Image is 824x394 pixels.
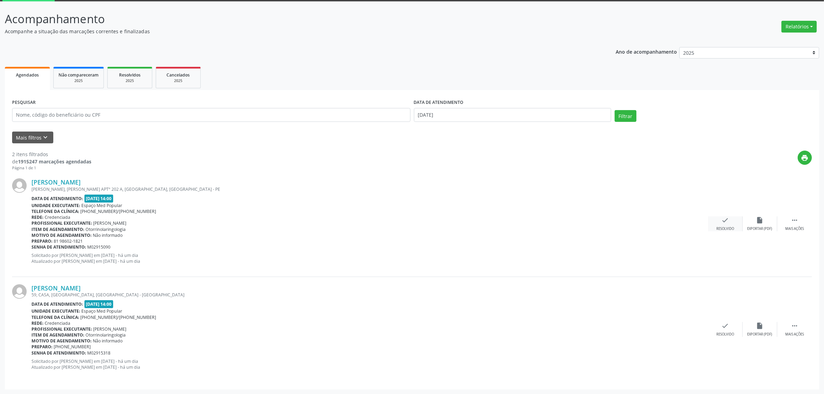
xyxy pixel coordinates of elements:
[5,10,575,28] p: Acompanhamento
[93,220,127,226] span: [PERSON_NAME]
[84,300,114,308] span: [DATE] 14:00
[54,238,83,244] span: 81 98602-1821
[414,97,464,108] label: DATA DE ATENDIMENTO
[58,72,99,78] span: Não compareceram
[12,132,53,144] button: Mais filtroskeyboard_arrow_down
[45,320,71,326] span: Credenciada
[798,151,812,165] button: print
[12,284,27,299] img: img
[31,344,53,350] b: Preparo:
[93,338,123,344] span: Não informado
[84,195,114,203] span: [DATE] 14:00
[12,108,410,122] input: Nome, código do beneficiário ou CPF
[31,232,92,238] b: Motivo de agendamento:
[31,214,44,220] b: Rede:
[12,97,36,108] label: PESQUISAR
[785,332,804,337] div: Mais ações
[16,72,39,78] span: Agendados
[31,350,86,356] b: Senha de atendimento:
[88,350,111,356] span: M02915318
[31,226,84,232] b: Item de agendamento:
[45,214,71,220] span: Credenciada
[161,78,196,83] div: 2025
[31,186,708,192] div: [PERSON_NAME], [PERSON_NAME] APTº 202 A, [GEOGRAPHIC_DATA], [GEOGRAPHIC_DATA] - PE
[722,322,729,330] i: check
[31,252,708,264] p: Solicitado por [PERSON_NAME] em [DATE] - há um dia Atualizado por [PERSON_NAME] em [DATE] - há um...
[716,226,734,231] div: Resolvido
[31,308,80,314] b: Unidade executante:
[31,238,53,244] b: Preparo:
[12,158,91,165] div: de
[31,338,92,344] b: Motivo de agendamento:
[616,47,677,56] p: Ano de acompanhamento
[756,322,764,330] i: insert_drive_file
[88,244,111,250] span: M02915090
[785,226,804,231] div: Mais ações
[615,110,636,122] button: Filtrar
[716,332,734,337] div: Resolvido
[748,226,772,231] div: Exportar (PDF)
[12,165,91,171] div: Página 1 de 1
[31,203,80,208] b: Unidade executante:
[31,244,86,250] b: Senha de atendimento:
[31,326,92,332] b: Profissional executante:
[31,358,708,370] p: Solicitado por [PERSON_NAME] em [DATE] - há um dia Atualizado por [PERSON_NAME] em [DATE] - há um...
[81,314,156,320] span: [PHONE_NUMBER]/[PHONE_NUMBER]
[791,216,798,224] i: 
[722,216,729,224] i: check
[86,332,126,338] span: Otorrinolaringologia
[93,232,123,238] span: Não informado
[748,332,772,337] div: Exportar (PDF)
[31,292,708,298] div: 59, CASA, [GEOGRAPHIC_DATA], [GEOGRAPHIC_DATA] - [GEOGRAPHIC_DATA]
[31,220,92,226] b: Profissional executante:
[31,320,44,326] b: Rede:
[167,72,190,78] span: Cancelados
[82,308,123,314] span: Espaço Med Popular
[31,284,81,292] a: [PERSON_NAME]
[18,158,91,165] strong: 1915247 marcações agendadas
[54,344,91,350] span: [PHONE_NUMBER]
[756,216,764,224] i: insert_drive_file
[31,196,83,202] b: Data de atendimento:
[12,151,91,158] div: 2 itens filtrados
[81,208,156,214] span: [PHONE_NUMBER]/[PHONE_NUMBER]
[12,178,27,193] img: img
[82,203,123,208] span: Espaço Med Popular
[31,208,79,214] b: Telefone da clínica:
[31,314,79,320] b: Telefone da clínica:
[781,21,817,33] button: Relatórios
[31,332,84,338] b: Item de agendamento:
[42,134,49,141] i: keyboard_arrow_down
[58,78,99,83] div: 2025
[86,226,126,232] span: Otorrinolaringologia
[31,301,83,307] b: Data de atendimento:
[31,178,81,186] a: [PERSON_NAME]
[119,72,141,78] span: Resolvidos
[112,78,147,83] div: 2025
[5,28,575,35] p: Acompanhe a situação das marcações correntes e finalizadas
[791,322,798,330] i: 
[801,154,809,162] i: print
[414,108,611,122] input: Selecione um intervalo
[93,326,127,332] span: [PERSON_NAME]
